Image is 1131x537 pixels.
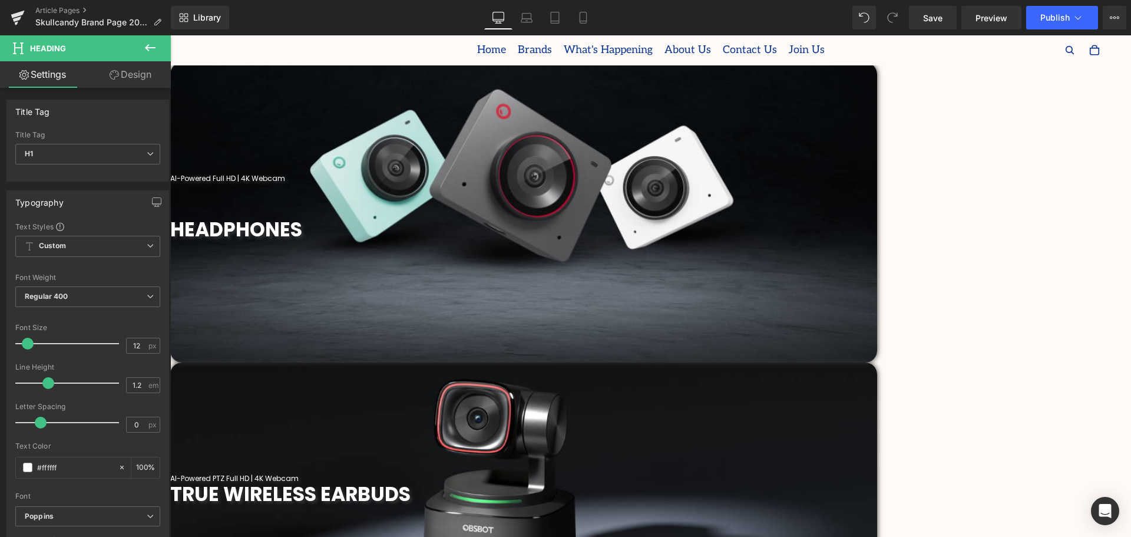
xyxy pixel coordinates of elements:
span: Library [193,12,221,23]
span: em [148,381,158,389]
a: Brands [342,1,388,28]
span: Heading [30,44,66,53]
b: H1 [25,149,33,158]
div: Line Height [15,363,160,371]
a: Tablet [541,6,569,29]
div: Text Color [15,442,160,450]
div: Text Styles [15,222,160,231]
span: Save [923,12,943,24]
a: Contact Us [547,1,613,28]
div: Font Size [15,324,160,332]
span: About Us [494,6,541,24]
a: About Us [488,1,547,28]
div: Font Weight [15,274,160,282]
a: Cart Total items in cart: 0 [911,2,937,28]
div: Typography [15,191,64,207]
button: Redo [881,6,904,29]
div: Title Tag [15,100,50,117]
div: Title Tag [15,131,160,139]
div: Open Intercom Messenger [1091,497,1119,525]
span: px [148,342,158,350]
b: Regular 400 [25,292,68,301]
span: Preview [975,12,1007,24]
i: Poppins [25,512,54,522]
span: Contact Us [553,6,607,24]
a: Join Us [613,1,660,28]
button: Open search [887,2,912,28]
button: Publish [1026,6,1098,29]
span: Brands [348,6,382,24]
div: % [131,457,160,478]
span: px [148,421,158,429]
div: Letter Spacing [15,403,160,411]
span: Skullcandy Brand Page 2025 [35,18,148,27]
span: Home [307,6,336,24]
span: Join Us [619,6,654,24]
a: Preview [961,6,1021,29]
a: Design [88,61,173,88]
button: Undo [852,6,876,29]
a: Home [301,1,342,28]
b: Custom [39,241,66,251]
a: What's Happening [388,1,488,28]
button: More [1103,6,1126,29]
a: Laptop [512,6,541,29]
span: Publish [1040,13,1070,22]
input: Color [37,461,113,474]
a: New Library [171,6,229,29]
a: Article Pages [35,6,171,15]
a: Desktop [484,6,512,29]
span: What's Happening [393,6,482,24]
a: Mobile [569,6,597,29]
div: Font [15,492,160,500]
